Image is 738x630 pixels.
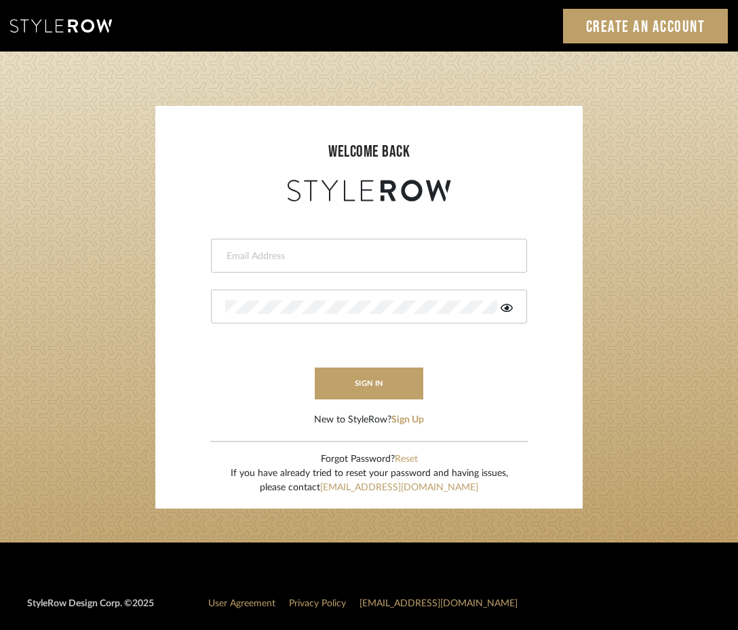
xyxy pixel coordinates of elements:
div: welcome back [169,140,569,164]
div: If you have already tried to reset your password and having issues, please contact [231,467,508,495]
a: Privacy Policy [289,599,346,608]
input: Email Address [225,250,509,263]
a: [EMAIL_ADDRESS][DOMAIN_NAME] [360,599,518,608]
div: StyleRow Design Corp. ©2025 [27,597,154,622]
button: Reset [395,452,418,467]
a: [EMAIL_ADDRESS][DOMAIN_NAME] [320,483,478,492]
button: Sign Up [391,413,424,427]
div: Forgot Password? [231,452,508,467]
button: sign in [315,368,423,399]
a: Create an Account [563,9,729,43]
div: New to StyleRow? [314,413,424,427]
a: User Agreement [208,599,275,608]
